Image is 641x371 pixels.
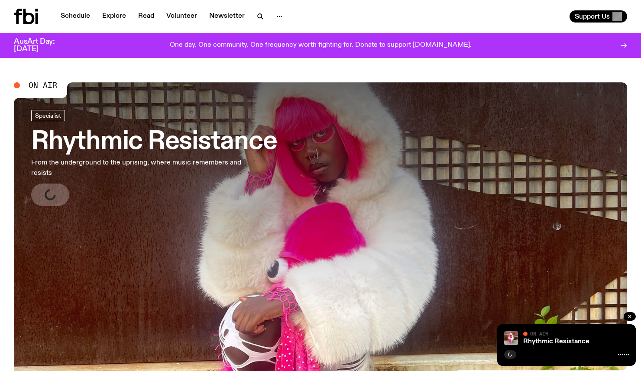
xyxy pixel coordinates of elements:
[14,38,69,53] h3: AusArt Day: [DATE]
[31,110,65,121] a: Specialist
[204,10,250,23] a: Newsletter
[133,10,159,23] a: Read
[97,10,131,23] a: Explore
[31,158,253,178] p: From the underground to the uprising, where music remembers and resists
[530,331,548,336] span: On Air
[504,331,518,345] img: Attu crouches on gravel in front of a brown wall. They are wearing a white fur coat with a hood, ...
[35,112,61,119] span: Specialist
[31,110,277,206] a: Rhythmic ResistanceFrom the underground to the uprising, where music remembers and resists
[29,81,57,89] span: On Air
[31,130,277,154] h3: Rhythmic Resistance
[570,10,627,23] button: Support Us
[170,42,472,49] p: One day. One community. One frequency worth fighting for. Donate to support [DOMAIN_NAME].
[523,338,589,345] a: Rhythmic Resistance
[161,10,202,23] a: Volunteer
[55,10,95,23] a: Schedule
[575,13,610,20] span: Support Us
